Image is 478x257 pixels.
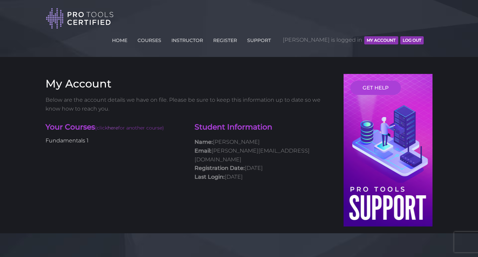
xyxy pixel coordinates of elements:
[195,122,333,133] h4: Student Information
[350,81,401,95] a: GET HELP
[45,96,333,113] p: Below are the account details we have on file. Please be sure to keep this information up to date...
[110,34,129,44] a: HOME
[195,165,245,171] strong: Registration Date:
[95,125,164,131] span: (click for another course)
[45,137,89,144] a: Fundamentals 1
[45,122,184,133] h4: Your Courses
[195,147,212,154] strong: Email:
[45,77,333,90] h3: My Account
[46,7,114,29] img: Pro Tools Certified Logo
[195,138,333,181] p: [PERSON_NAME] [PERSON_NAME][EMAIL_ADDRESS][DOMAIN_NAME] [DATE] [DATE]
[400,36,424,44] button: Log Out
[195,139,213,145] strong: Name:
[212,34,239,44] a: REGISTER
[108,125,118,131] a: here
[283,30,424,50] span: [PERSON_NAME] is logged in
[195,174,225,180] strong: Last Login:
[136,34,163,44] a: COURSES
[170,34,205,44] a: INSTRUCTOR
[364,36,398,44] button: MY ACCOUNT
[245,34,273,44] a: SUPPORT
